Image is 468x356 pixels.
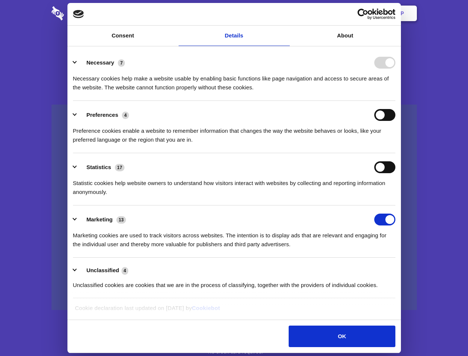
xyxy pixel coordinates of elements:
a: Wistia video thumbnail [52,105,417,310]
div: Necessary cookies help make a website usable by enabling basic functions like page navigation and... [73,69,395,92]
h1: Eliminate Slack Data Loss. [52,33,417,60]
div: Unclassified cookies are cookies that we are in the process of classifying, together with the pro... [73,275,395,290]
label: Necessary [86,59,114,66]
a: Pricing [218,2,250,25]
button: Marketing (13) [73,214,131,225]
span: 7 [118,59,125,67]
div: Marketing cookies are used to track visitors across websites. The intention is to display ads tha... [73,225,395,249]
span: 17 [115,164,125,171]
iframe: Drift Widget Chat Controller [431,319,459,347]
a: Usercentrics Cookiebot - opens in a new window [331,9,395,20]
a: Details [179,26,290,46]
a: Contact [301,2,335,25]
a: About [290,26,401,46]
span: 4 [122,267,129,274]
img: logo [73,10,84,18]
button: Preferences (4) [73,109,134,121]
button: Statistics (17) [73,161,129,173]
img: logo-wordmark-white-trans-d4663122ce5f474addd5e946df7df03e33cb6a1c49d2221995e7729f52c070b2.svg [52,6,115,20]
a: Cookiebot [192,305,220,311]
button: Unclassified (4) [73,266,133,275]
a: Consent [67,26,179,46]
label: Statistics [86,164,111,170]
h4: Auto-redaction of sensitive data, encrypted data sharing and self-destructing private chats. Shar... [52,67,417,92]
div: Statistic cookies help website owners to understand how visitors interact with websites by collec... [73,173,395,197]
label: Marketing [86,216,113,222]
span: 4 [122,112,129,119]
label: Preferences [86,112,118,118]
a: Login [336,2,368,25]
button: OK [289,326,395,347]
div: Cookie declaration last updated on [DATE] by [69,304,399,318]
span: 13 [116,216,126,224]
div: Preference cookies enable a website to remember information that changes the way the website beha... [73,121,395,144]
button: Necessary (7) [73,57,130,69]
